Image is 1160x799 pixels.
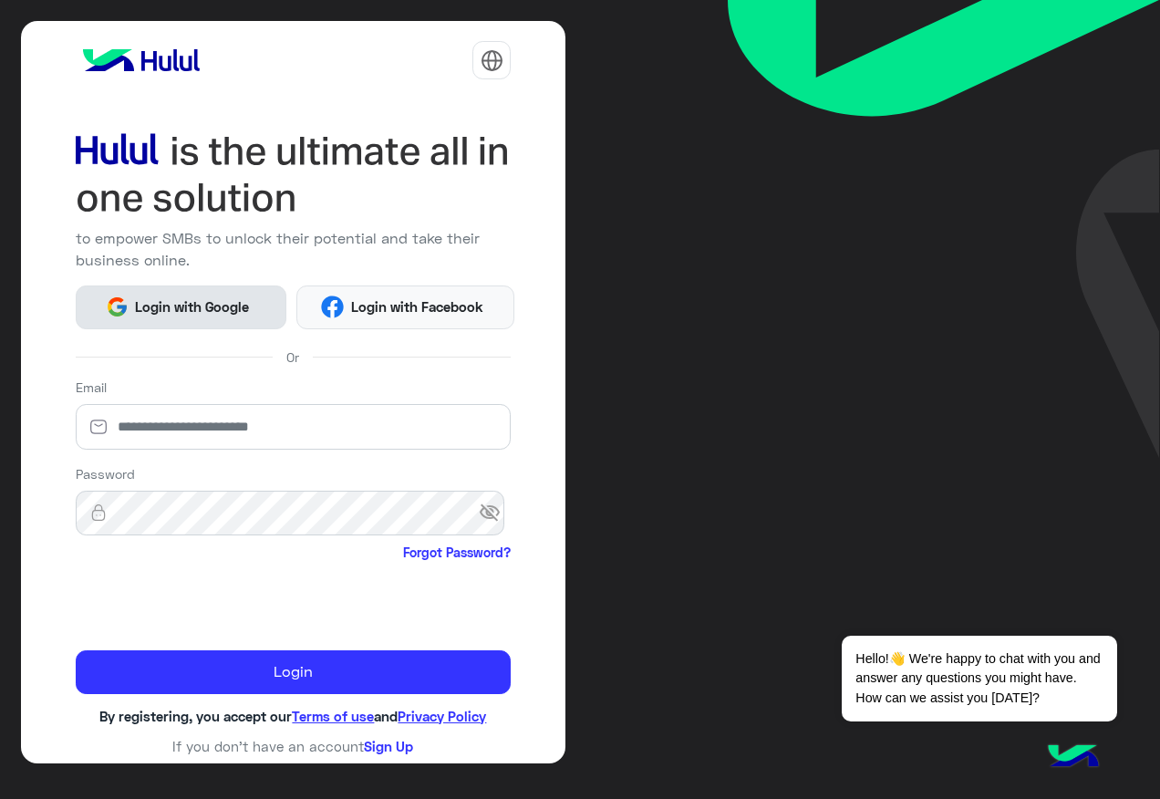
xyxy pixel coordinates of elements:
[129,296,256,317] span: Login with Google
[344,296,490,317] span: Login with Facebook
[296,285,514,329] button: Login with Facebook
[403,543,511,562] a: Forgot Password?
[76,128,512,221] img: hululLoginTitle_EN.svg
[374,708,398,724] span: and
[76,227,512,271] p: to empower SMBs to unlock their potential and take their business online.
[842,636,1116,721] span: Hello!👋 We're happy to chat with you and answer any questions you might have. How can we assist y...
[76,378,107,397] label: Email
[76,42,207,78] img: logo
[76,503,121,522] img: lock
[76,418,121,436] img: email
[99,708,292,724] span: By registering, you accept our
[481,49,503,72] img: tab
[292,708,374,724] a: Terms of use
[76,738,512,754] h6: If you don’t have an account
[76,285,286,329] button: Login with Google
[479,497,512,530] span: visibility_off
[106,296,129,318] img: Google
[321,296,344,318] img: Facebook
[364,738,413,754] a: Sign Up
[286,348,299,367] span: Or
[1041,726,1105,790] img: hulul-logo.png
[398,708,486,724] a: Privacy Policy
[76,566,353,637] iframe: reCAPTCHA
[76,650,512,694] button: Login
[76,464,135,483] label: Password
